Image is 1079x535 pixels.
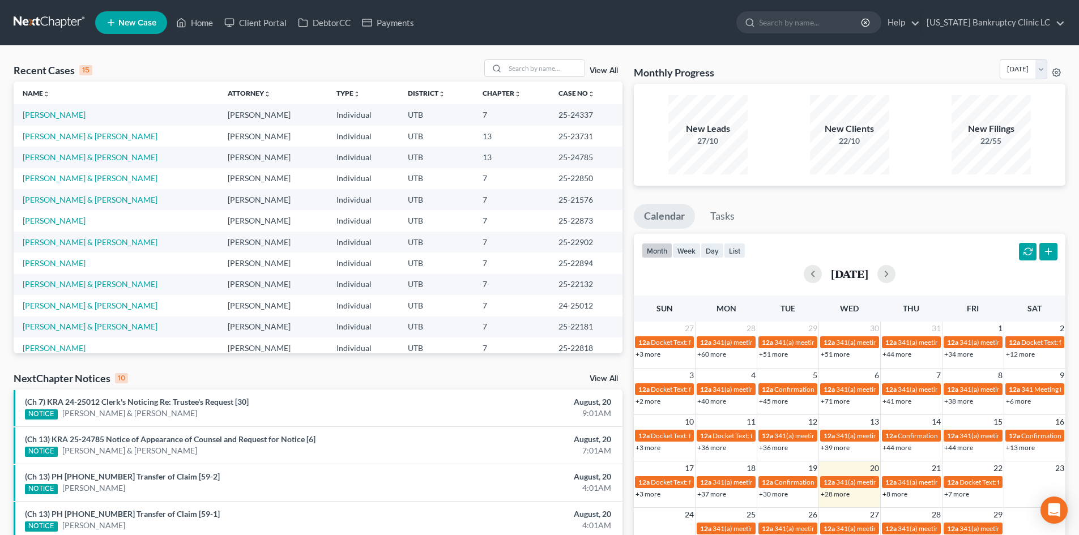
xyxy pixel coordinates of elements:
span: 12a [638,385,650,393]
span: 12a [700,431,711,440]
span: 12a [947,338,958,346]
span: 12a [1009,385,1020,393]
a: Case Nounfold_more [558,89,595,97]
span: 20 [869,461,880,475]
a: View All [590,375,618,383]
span: 341(a) meeting for [PERSON_NAME] & [PERSON_NAME] [836,478,1005,486]
span: 26 [807,508,818,521]
td: 25-22818 [549,337,622,358]
a: +37 more [697,490,726,498]
span: 12a [700,338,711,346]
span: 12a [700,524,711,533]
td: UTB [399,274,474,295]
span: 12a [947,524,958,533]
span: 7 [935,369,942,382]
span: 341(a) meeting for [PERSON_NAME] [959,338,1069,346]
div: 22/10 [810,135,889,147]
a: (Ch 13) KRA 25-24785 Notice of Appearance of Counsel and Request for Notice [6] [25,434,315,444]
span: Thu [903,303,919,313]
a: [PERSON_NAME] & [PERSON_NAME] [23,322,157,331]
td: 7 [474,316,549,337]
span: 15 [992,415,1004,429]
button: list [724,243,745,258]
span: 27 [869,508,880,521]
a: +28 more [821,490,850,498]
td: Individual [327,316,399,337]
td: UTB [399,252,474,273]
a: [PERSON_NAME] [23,110,86,119]
span: 12a [885,524,897,533]
td: 13 [474,126,549,147]
span: 1 [997,322,1004,335]
a: +12 more [1006,350,1035,358]
td: 13 [474,147,549,168]
span: Wed [840,303,859,313]
a: [PERSON_NAME] & [PERSON_NAME] [62,445,197,456]
span: 4 [750,369,757,382]
a: Districtunfold_more [408,89,445,97]
span: 3 [688,369,695,382]
a: +51 more [759,350,788,358]
button: month [642,243,672,258]
span: 2 [1059,322,1065,335]
a: Client Portal [219,12,292,33]
a: Home [170,12,219,33]
a: +6 more [1006,397,1031,405]
span: 12a [947,478,958,486]
a: +71 more [821,397,850,405]
a: Nameunfold_more [23,89,50,97]
div: 7:01AM [423,445,611,456]
span: Confirmation Hearing for [PERSON_NAME] [898,431,1027,440]
span: 12a [700,385,711,393]
a: [PERSON_NAME] & [PERSON_NAME] [23,279,157,289]
td: 24-25012 [549,295,622,316]
span: 22 [992,461,1004,475]
span: 21 [931,461,942,475]
td: Individual [327,168,399,189]
td: 7 [474,232,549,252]
td: 7 [474,274,549,295]
div: August, 20 [423,396,611,408]
td: 25-22132 [549,274,622,295]
td: [PERSON_NAME] [219,274,327,295]
i: unfold_more [438,91,445,97]
span: 341(a) meeting for [PERSON_NAME] [713,338,822,346]
span: 13 [869,415,880,429]
i: unfold_more [514,91,521,97]
span: Tue [781,303,795,313]
a: Tasks [700,204,745,229]
div: August, 20 [423,508,611,520]
td: 7 [474,189,549,210]
td: UTB [399,210,474,231]
td: 7 [474,337,549,358]
span: Docket Text: for [PERSON_NAME] [713,431,814,440]
td: UTB [399,104,474,125]
a: +3 more [636,443,660,452]
a: (Ch 7) KRA 24-25012 Clerk's Noticing Re: Trustee's Request [30] [25,397,249,406]
a: Attorneyunfold_more [228,89,271,97]
td: 7 [474,252,549,273]
span: 341(a) meeting for [PERSON_NAME] [836,431,945,440]
td: [PERSON_NAME] [219,104,327,125]
td: 7 [474,168,549,189]
input: Search by name... [505,60,585,76]
h3: Monthly Progress [634,66,714,79]
td: 25-22902 [549,232,622,252]
a: +60 more [697,350,726,358]
a: +8 more [882,490,907,498]
td: UTB [399,316,474,337]
a: +2 more [636,397,660,405]
td: Individual [327,210,399,231]
span: Docket Text: for [PERSON_NAME] [651,338,752,346]
td: [PERSON_NAME] [219,316,327,337]
span: 10 [684,415,695,429]
div: 4:01AM [423,482,611,494]
span: 28 [745,322,757,335]
td: 25-24785 [549,147,622,168]
td: UTB [399,295,474,316]
span: 12a [885,338,897,346]
span: 12a [824,524,835,533]
span: 341(a) meeting for [PERSON_NAME] [774,524,884,533]
div: New Clients [810,122,889,135]
span: 12a [824,385,835,393]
